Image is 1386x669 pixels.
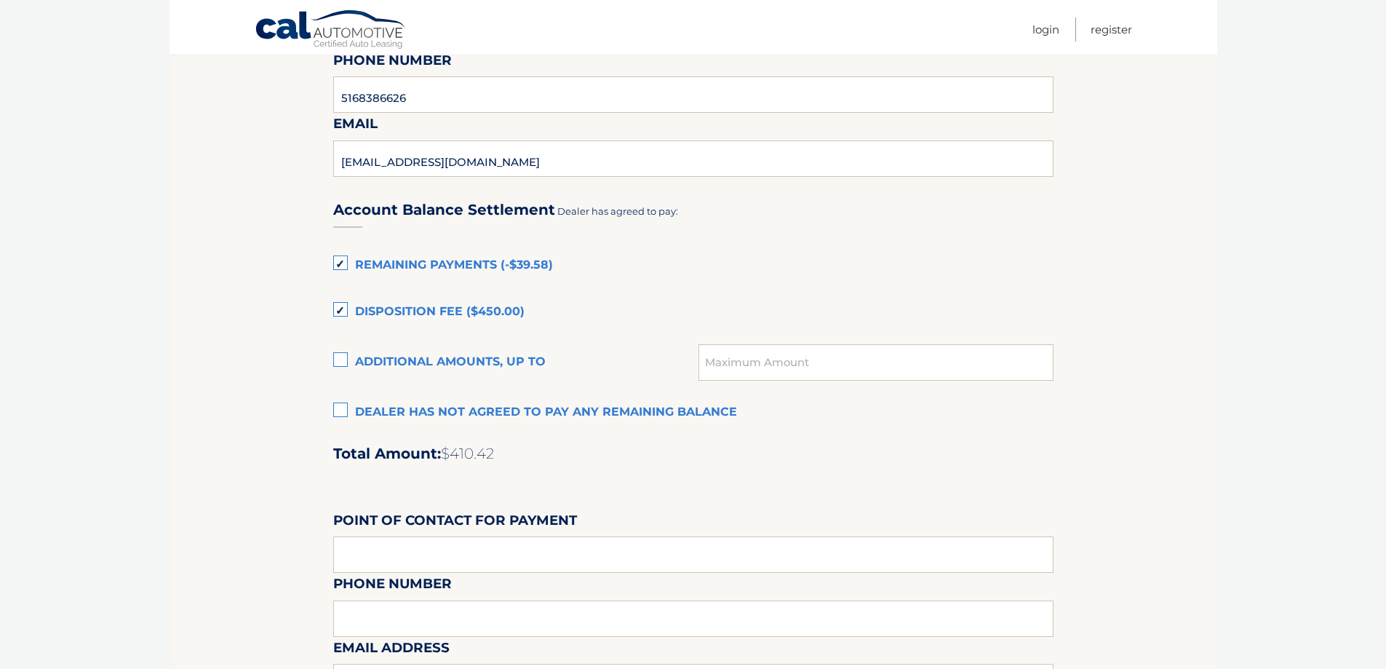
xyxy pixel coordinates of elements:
[333,50,452,76] label: Phone Number
[1032,17,1059,41] a: Login
[333,348,699,377] label: Additional amounts, up to
[1091,17,1132,41] a: Register
[333,201,555,219] h3: Account Balance Settlement
[333,637,450,664] label: Email Address
[557,205,678,217] span: Dealer has agreed to pay:
[698,344,1053,381] input: Maximum Amount
[333,251,1054,280] label: Remaining Payments (-$39.58)
[333,510,577,537] label: Point of Contact for Payment
[333,398,1054,427] label: Dealer has not agreed to pay any remaining balance
[255,9,407,52] a: Cal Automotive
[441,445,494,462] span: $410.42
[333,298,1054,327] label: Disposition Fee ($450.00)
[333,445,1054,463] h2: Total Amount:
[333,113,378,140] label: Email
